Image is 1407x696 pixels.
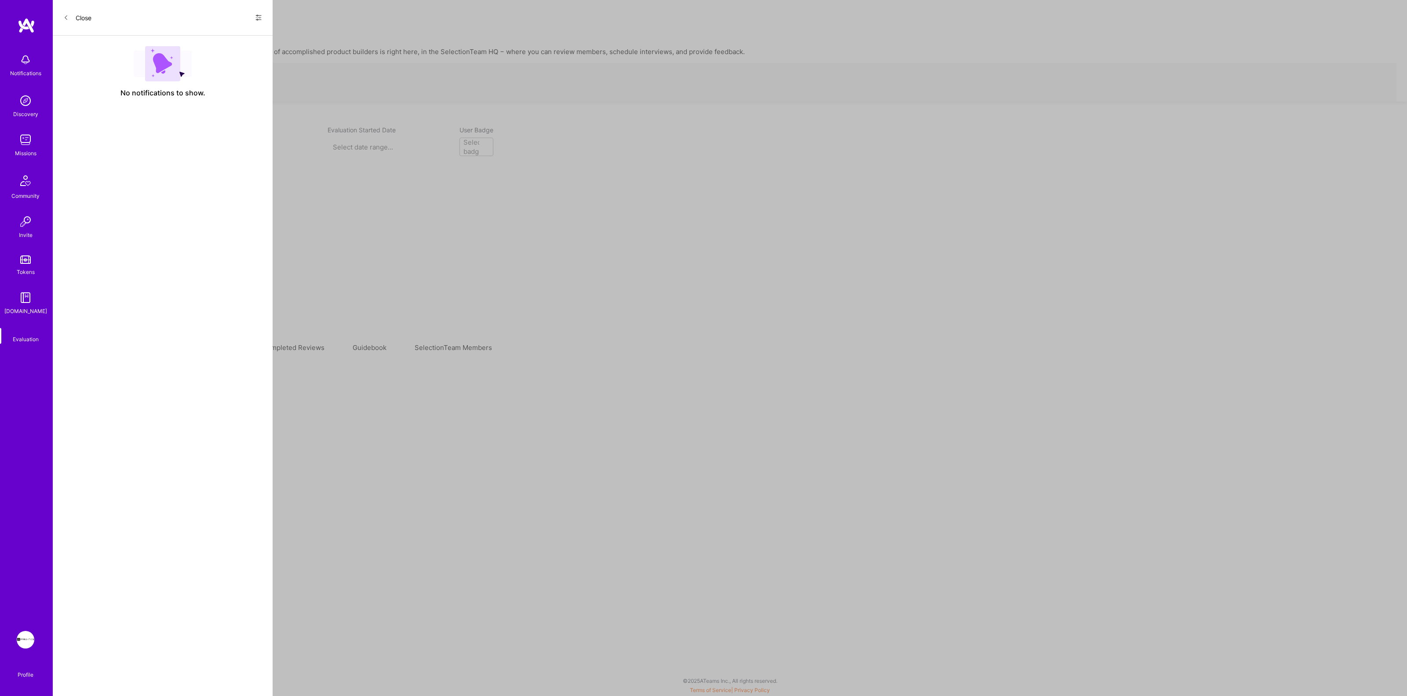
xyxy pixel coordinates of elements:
[4,306,47,316] div: [DOMAIN_NAME]
[134,46,192,81] img: empty
[17,51,34,69] img: bell
[11,191,40,200] div: Community
[22,328,29,335] i: icon SelectionTeam
[17,631,34,649] img: Apprentice: Life science technology services
[15,170,36,191] img: Community
[15,631,36,649] a: Apprentice: Life science technology services
[19,230,33,240] div: Invite
[18,18,35,33] img: logo
[15,661,36,678] a: Profile
[13,335,39,344] div: Evaluation
[120,88,205,98] span: No notifications to show.
[15,149,36,158] div: Missions
[10,69,41,78] div: Notifications
[20,255,31,264] img: tokens
[17,289,34,306] img: guide book
[13,109,38,119] div: Discovery
[17,267,35,277] div: Tokens
[17,92,34,109] img: discovery
[17,213,34,230] img: Invite
[18,670,33,678] div: Profile
[17,131,34,149] img: teamwork
[63,11,91,25] button: Close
